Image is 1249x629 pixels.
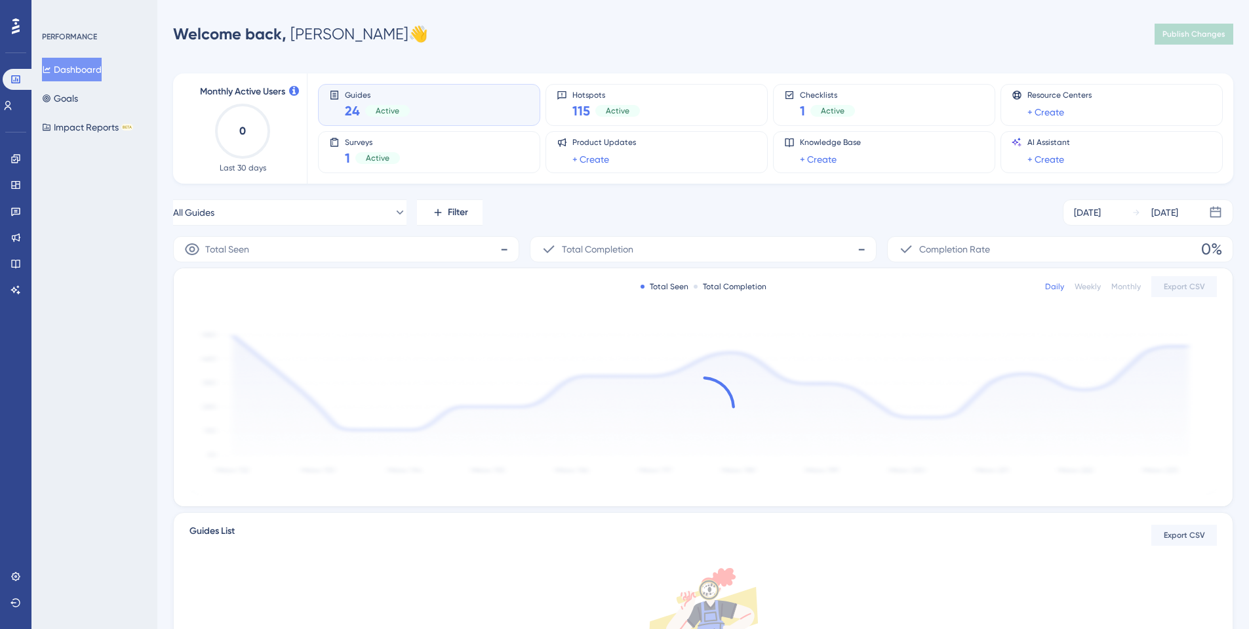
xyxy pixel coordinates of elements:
div: [DATE] [1074,205,1101,220]
span: Active [606,106,629,116]
div: [PERSON_NAME] 👋 [173,24,428,45]
span: Total Seen [205,241,249,257]
span: All Guides [173,205,214,220]
button: Impact ReportsBETA [42,115,133,139]
a: + Create [800,152,837,167]
a: + Create [572,152,609,167]
span: - [858,239,865,260]
span: Hotspots [572,90,640,99]
span: Export CSV [1164,530,1205,540]
div: Weekly [1075,281,1101,292]
span: Export CSV [1164,281,1205,292]
span: Active [821,106,844,116]
button: Filter [417,199,483,226]
span: Checklists [800,90,855,99]
span: Guides List [189,523,235,547]
span: Total Completion [562,241,633,257]
span: 115 [572,102,590,120]
span: Active [366,153,389,163]
span: AI Assistant [1027,137,1070,148]
button: Dashboard [42,58,102,81]
span: Last 30 days [220,163,266,173]
span: Product Updates [572,137,636,148]
text: 0 [239,125,246,137]
div: PERFORMANCE [42,31,97,42]
span: 24 [345,102,360,120]
span: Completion Rate [919,241,990,257]
span: 1 [345,149,350,167]
span: Filter [448,205,468,220]
a: + Create [1027,104,1064,120]
span: 0% [1201,239,1222,260]
span: Resource Centers [1027,90,1092,100]
button: Goals [42,87,78,110]
button: Publish Changes [1155,24,1233,45]
div: Total Seen [641,281,688,292]
span: Surveys [345,137,400,146]
div: [DATE] [1151,205,1178,220]
a: + Create [1027,152,1064,167]
button: All Guides [173,199,406,226]
span: Knowledge Base [800,137,861,148]
span: 1 [800,102,805,120]
button: Export CSV [1151,525,1217,546]
span: Publish Changes [1162,29,1225,39]
span: Monthly Active Users [200,84,285,100]
div: Total Completion [694,281,766,292]
div: Monthly [1111,281,1141,292]
span: - [500,239,508,260]
span: Guides [345,90,410,99]
div: BETA [121,124,133,131]
span: Welcome back, [173,24,287,43]
button: Export CSV [1151,276,1217,297]
span: Active [376,106,399,116]
div: Daily [1045,281,1064,292]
